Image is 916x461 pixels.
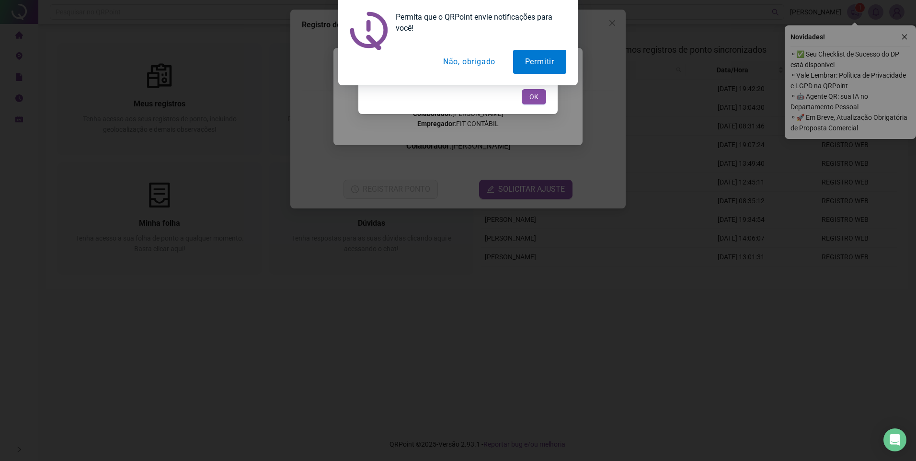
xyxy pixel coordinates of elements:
[388,12,566,34] div: Permita que o QRPoint envie notificações para você!
[529,92,538,102] span: OK
[513,50,566,74] button: Permitir
[522,89,546,104] button: OK
[350,12,388,50] img: notification icon
[431,50,507,74] button: Não, obrigado
[883,428,906,451] div: Open Intercom Messenger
